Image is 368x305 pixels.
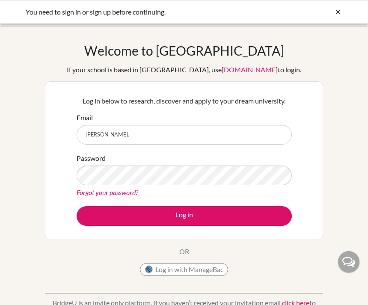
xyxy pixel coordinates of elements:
button: Log in [77,206,292,226]
h1: Welcome to [GEOGRAPHIC_DATA] [84,43,284,58]
p: OR [179,246,189,257]
label: Email [77,113,93,123]
a: Forgot your password? [77,188,138,196]
div: You need to sign in or sign up before continuing. [26,7,214,17]
button: Log in with ManageBac [140,263,228,276]
label: Password [77,153,106,163]
a: [DOMAIN_NAME] [222,65,278,74]
div: If your school is based in [GEOGRAPHIC_DATA], use to login. [67,65,301,75]
p: Log in below to research, discover and apply to your dream university. [77,96,292,106]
